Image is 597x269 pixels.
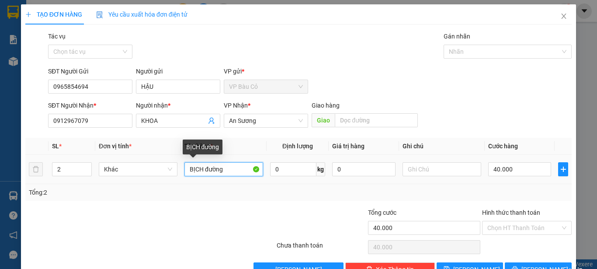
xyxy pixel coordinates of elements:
span: Khác [104,163,172,176]
div: quyên [84,18,155,28]
button: delete [29,162,43,176]
div: Người nhận [136,101,220,110]
span: Giao hàng [312,102,340,109]
div: SĐT Người Gửi [48,66,132,76]
label: Hình thức thanh toán [482,209,540,216]
span: close [560,13,567,20]
span: Tổng cước [368,209,396,216]
span: Gửi: [7,8,21,17]
div: BỊCH đường [183,140,223,154]
div: 40.000 [7,46,80,56]
span: Đơn vị tính [99,143,132,150]
div: An Sương [84,7,155,18]
div: 0987700483 [7,28,78,41]
span: Yêu cầu xuất hóa đơn điện tử [96,11,187,18]
span: Nhận: [84,8,105,17]
div: Tổng: 2 [29,188,231,197]
div: SĐT Người Nhận [48,101,132,110]
span: Giao [312,113,335,127]
span: plus [25,11,31,17]
div: Chưa thanh toán [276,241,367,256]
span: Định lượng [282,143,313,150]
div: VP gửi [224,66,308,76]
span: CR : [7,47,20,56]
span: kg [316,162,325,176]
span: plus [559,166,568,173]
div: Tên hàng: vali không có đồ ( : 1 ) [7,62,155,84]
div: VP Bàu Cỏ [7,7,78,18]
span: VP Bàu Cỏ [229,80,303,93]
div: 0338708508 [84,28,155,41]
div: Người gửi [136,66,220,76]
input: VD: Bàn, Ghế [184,162,263,176]
input: 0 [332,162,395,176]
span: Cước hàng [488,143,518,150]
img: icon [96,11,103,18]
input: Ghi Chú [403,162,481,176]
span: TẠO ĐƠN HÀNG [25,11,82,18]
span: user-add [208,117,215,124]
button: plus [558,162,568,176]
label: Tác vụ [48,33,66,40]
button: Close [552,4,576,29]
span: Giá trị hàng [332,143,364,150]
input: Dọc đường [335,113,418,127]
th: Ghi chú [399,138,485,155]
span: An Sương [229,114,303,127]
div: ngân [7,18,78,28]
span: VP Nhận [224,102,248,109]
span: SL [52,143,59,150]
label: Gán nhãn [444,33,470,40]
